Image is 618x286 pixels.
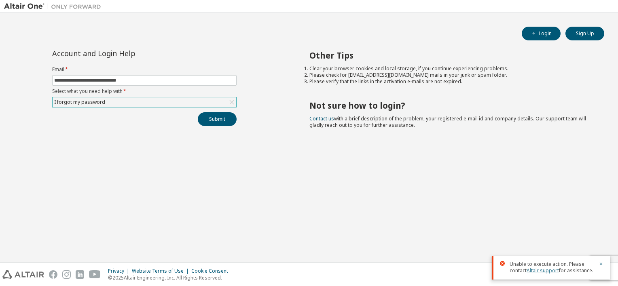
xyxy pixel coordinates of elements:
h2: Other Tips [309,50,590,61]
img: altair_logo.svg [2,270,44,279]
div: I forgot my password [53,97,236,107]
img: Altair One [4,2,105,11]
div: Privacy [108,268,132,274]
button: Login [522,27,561,40]
div: Cookie Consent [191,268,233,274]
li: Please verify that the links in the activation e-mails are not expired. [309,78,590,85]
span: with a brief description of the problem, your registered e-mail id and company details. Our suppo... [309,115,586,128]
button: Sign Up [565,27,604,40]
img: youtube.svg [89,270,101,279]
img: instagram.svg [62,270,71,279]
button: Submit [198,112,237,126]
li: Clear your browser cookies and local storage, if you continue experiencing problems. [309,65,590,72]
img: facebook.svg [49,270,57,279]
a: Altair support [527,267,559,274]
h2: Not sure how to login? [309,100,590,111]
label: Select what you need help with [52,88,237,95]
span: Unable to execute action. Please contact for assistance. [510,261,594,274]
img: linkedin.svg [76,270,84,279]
li: Please check for [EMAIL_ADDRESS][DOMAIN_NAME] mails in your junk or spam folder. [309,72,590,78]
label: Email [52,66,237,73]
div: I forgot my password [53,98,106,107]
div: Account and Login Help [52,50,200,57]
div: Website Terms of Use [132,268,191,274]
p: © 2025 Altair Engineering, Inc. All Rights Reserved. [108,274,233,281]
a: Contact us [309,115,334,122]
